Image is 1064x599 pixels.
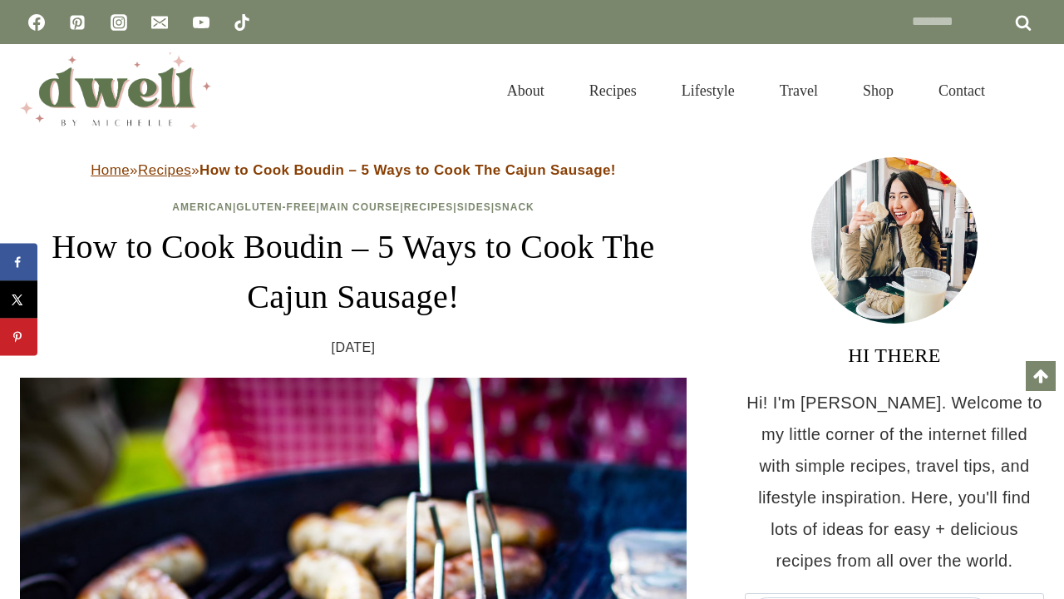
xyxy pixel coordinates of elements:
a: Recipes [404,201,454,213]
a: Email [143,6,176,39]
nav: Primary Navigation [485,62,1007,120]
time: [DATE] [332,335,376,360]
a: Travel [757,62,840,120]
a: Gluten-Free [236,201,316,213]
a: Lifestyle [659,62,757,120]
a: Home [91,162,130,178]
a: Recipes [138,162,191,178]
h1: How to Cook Boudin – 5 Ways to Cook The Cajun Sausage! [20,222,687,322]
a: Facebook [20,6,53,39]
a: Main Course [320,201,400,213]
a: About [485,62,567,120]
a: YouTube [185,6,218,39]
button: View Search Form [1016,77,1044,105]
a: Instagram [102,6,135,39]
a: Contact [916,62,1007,120]
span: | | | | | [172,201,534,213]
img: DWELL by michelle [20,52,211,129]
a: American [172,201,233,213]
span: » » [91,162,616,178]
a: Scroll to top [1026,361,1056,391]
a: Snack [495,201,534,213]
a: Recipes [567,62,659,120]
a: Shop [840,62,916,120]
a: Pinterest [61,6,94,39]
h3: HI THERE [745,340,1044,370]
strong: How to Cook Boudin – 5 Ways to Cook The Cajun Sausage! [199,162,616,178]
a: Sides [457,201,491,213]
a: TikTok [225,6,259,39]
p: Hi! I'm [PERSON_NAME]. Welcome to my little corner of the internet filled with simple recipes, tr... [745,387,1044,577]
